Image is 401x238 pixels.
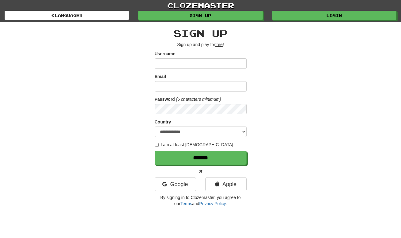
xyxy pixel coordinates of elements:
[5,11,129,20] a: Languages
[155,143,159,147] input: I am at least [DEMOGRAPHIC_DATA]
[155,168,247,174] p: or
[155,28,247,38] h2: Sign up
[215,42,223,47] u: free
[155,177,196,191] a: Google
[155,51,176,57] label: Username
[176,97,221,102] em: (6 characters minimum)
[155,73,166,80] label: Email
[180,201,192,206] a: Terms
[138,11,263,20] a: Sign up
[155,96,175,102] label: Password
[155,119,171,125] label: Country
[155,142,233,148] label: I am at least [DEMOGRAPHIC_DATA]
[205,177,247,191] a: Apple
[272,11,396,20] a: Login
[199,201,225,206] a: Privacy Policy
[155,41,247,48] p: Sign up and play for !
[155,194,247,207] p: By signing in to Clozemaster, you agree to our and .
